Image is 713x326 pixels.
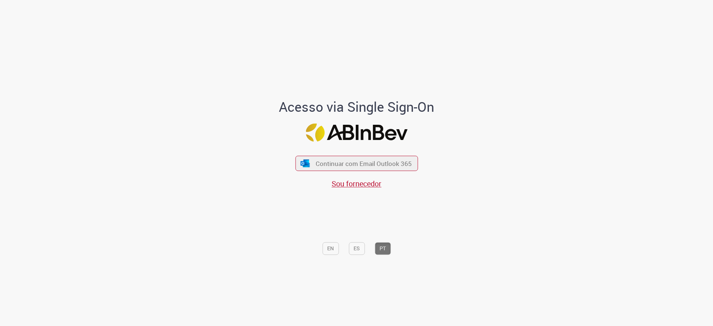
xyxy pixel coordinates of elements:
img: Logo ABInBev [306,123,407,141]
span: Continuar com Email Outlook 365 [316,159,412,168]
button: EN [322,242,339,255]
a: Sou fornecedor [332,179,381,189]
button: PT [375,242,391,255]
button: ícone Azure/Microsoft 360 Continuar com Email Outlook 365 [295,156,418,171]
img: ícone Azure/Microsoft 360 [300,159,310,167]
button: ES [349,242,365,255]
h1: Acesso via Single Sign-On [254,100,460,114]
